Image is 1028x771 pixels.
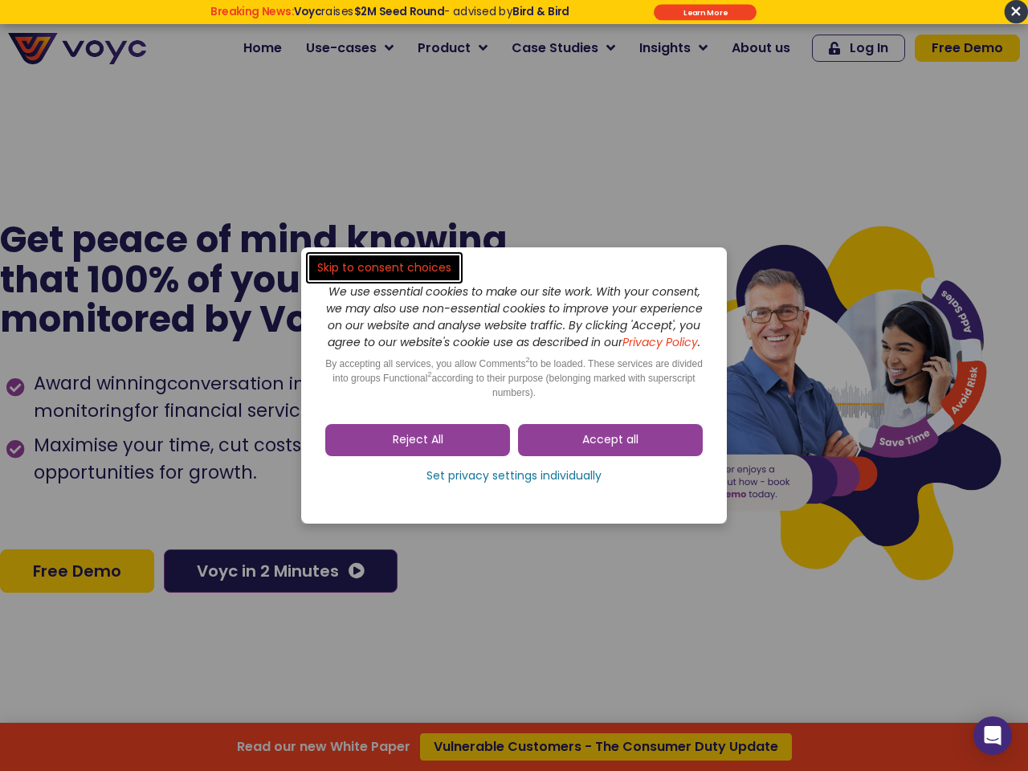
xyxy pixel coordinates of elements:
span: Job title [209,130,263,149]
span: Reject All [393,432,443,448]
span: Set privacy settings individually [426,468,602,484]
sup: 2 [427,370,431,378]
span: Phone [209,64,249,83]
a: Privacy Policy [622,334,698,350]
span: By accepting all services, you allow Comments to be loaded. These services are divided into group... [325,358,703,398]
a: Accept all [518,424,703,456]
a: Skip to consent choices [309,255,459,280]
i: We use essential cookies to make our site work. With your consent, we may also use non-essential ... [326,284,703,350]
span: Accept all [582,432,638,448]
a: Set privacy settings individually [325,464,703,488]
a: Reject All [325,424,510,456]
sup: 2 [526,356,530,364]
